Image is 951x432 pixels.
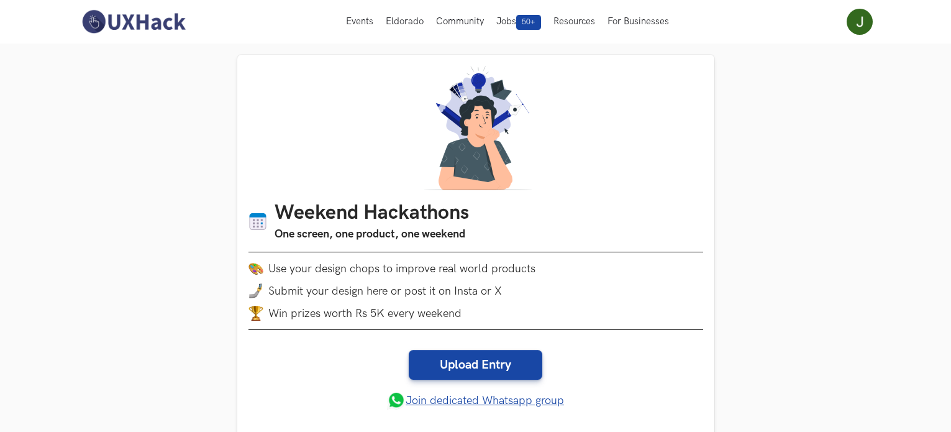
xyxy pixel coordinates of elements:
[78,9,189,35] img: UXHack-logo.png
[847,9,873,35] img: Your profile pic
[248,212,267,231] img: Calendar icon
[275,201,469,226] h1: Weekend Hackathons
[248,261,703,276] li: Use your design chops to improve real world products
[516,15,541,30] span: 50+
[248,306,703,321] li: Win prizes worth Rs 5K every weekend
[248,283,263,298] img: mobile-in-hand.png
[275,226,469,243] h3: One screen, one product, one weekend
[248,306,263,321] img: trophy.png
[387,391,406,410] img: whatsapp.png
[409,350,542,380] a: Upload Entry
[248,261,263,276] img: palette.png
[416,66,535,190] img: A designer thinking
[268,285,502,298] span: Submit your design here or post it on Insta or X
[387,391,564,410] a: Join dedicated Whatsapp group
